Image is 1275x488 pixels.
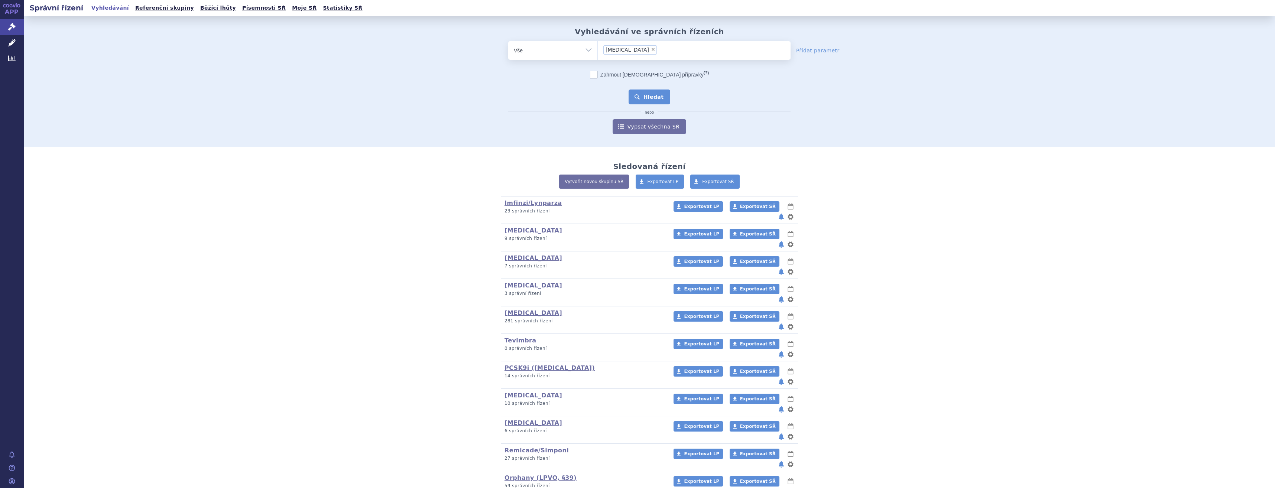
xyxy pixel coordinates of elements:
[505,392,562,399] a: [MEDICAL_DATA]
[648,179,679,184] span: Exportovat LP
[505,235,664,242] p: 9 správních řízení
[730,284,779,294] a: Exportovat SŘ
[740,369,776,374] span: Exportovat SŘ
[674,421,723,432] a: Exportovat LP
[740,231,776,237] span: Exportovat SŘ
[636,175,684,189] a: Exportovat LP
[704,71,709,75] abbr: (?)
[787,267,794,276] button: nastavení
[133,3,196,13] a: Referenční skupiny
[505,400,664,407] p: 10 správních řízení
[787,240,794,249] button: nastavení
[787,449,794,458] button: lhůty
[684,396,719,401] span: Exportovat LP
[787,394,794,403] button: lhůty
[690,175,740,189] a: Exportovat SŘ
[730,476,779,487] a: Exportovat SŘ
[641,110,658,115] i: nebo
[674,284,723,294] a: Exportovat LP
[778,350,785,359] button: notifikace
[787,312,794,321] button: lhůty
[629,90,671,104] button: Hledat
[778,377,785,386] button: notifikace
[787,284,794,293] button: lhůty
[740,396,776,401] span: Exportovat SŘ
[787,460,794,469] button: nastavení
[505,447,569,454] a: Remicade/Simponi
[590,71,709,78] label: Zahrnout [DEMOGRAPHIC_DATA] přípravky
[674,366,723,377] a: Exportovat LP
[290,3,319,13] a: Moje SŘ
[778,432,785,441] button: notifikace
[674,339,723,349] a: Exportovat LP
[505,337,536,344] a: Tevimbra
[740,341,776,347] span: Exportovat SŘ
[684,231,719,237] span: Exportovat LP
[684,286,719,292] span: Exportovat LP
[787,405,794,414] button: nastavení
[505,345,664,352] p: 0 správních řízení
[740,479,776,484] span: Exportovat SŘ
[684,204,719,209] span: Exportovat LP
[778,295,785,304] button: notifikace
[740,286,776,292] span: Exportovat SŘ
[505,373,664,379] p: 14 správních řízení
[684,424,719,429] span: Exportovat LP
[684,259,719,264] span: Exportovat LP
[505,309,562,316] a: [MEDICAL_DATA]
[787,432,794,441] button: nastavení
[730,229,779,239] a: Exportovat SŘ
[787,322,794,331] button: nastavení
[505,282,562,289] a: [MEDICAL_DATA]
[674,201,723,212] a: Exportovat LP
[787,350,794,359] button: nastavení
[505,455,664,462] p: 27 správních řízení
[674,449,723,459] a: Exportovat LP
[684,479,719,484] span: Exportovat LP
[778,212,785,221] button: notifikace
[674,311,723,322] a: Exportovat LP
[787,339,794,348] button: lhůty
[559,175,629,189] a: Vytvořit novou skupinu SŘ
[505,428,664,434] p: 6 správních řízení
[606,47,649,52] span: [MEDICAL_DATA]
[505,290,664,297] p: 3 správní řízení
[674,476,723,487] a: Exportovat LP
[787,295,794,304] button: nastavení
[740,424,776,429] span: Exportovat SŘ
[505,318,664,324] p: 281 správních řízení
[24,3,89,13] h2: Správní řízení
[505,208,664,214] p: 23 správních řízení
[613,162,685,171] h2: Sledovaná řízení
[702,179,734,184] span: Exportovat SŘ
[796,47,840,54] a: Přidat parametr
[89,3,131,13] a: Vyhledávání
[740,204,776,209] span: Exportovat SŘ
[613,119,686,134] a: Vypsat všechna SŘ
[684,341,719,347] span: Exportovat LP
[778,240,785,249] button: notifikace
[505,254,562,261] a: [MEDICAL_DATA]
[730,394,779,404] a: Exportovat SŘ
[730,311,779,322] a: Exportovat SŘ
[740,259,776,264] span: Exportovat SŘ
[505,474,577,481] a: Orphany (LPVO, §39)
[505,227,562,234] a: [MEDICAL_DATA]
[240,3,288,13] a: Písemnosti SŘ
[730,366,779,377] a: Exportovat SŘ
[505,364,595,371] a: PCSK9i ([MEDICAL_DATA])
[778,267,785,276] button: notifikace
[730,339,779,349] a: Exportovat SŘ
[787,257,794,266] button: lhůty
[740,314,776,319] span: Exportovat SŘ
[505,419,562,426] a: [MEDICAL_DATA]
[684,314,719,319] span: Exportovat LP
[730,421,779,432] a: Exportovat SŘ
[787,212,794,221] button: nastavení
[321,3,364,13] a: Statistiky SŘ
[740,451,776,456] span: Exportovat SŘ
[787,377,794,386] button: nastavení
[674,394,723,404] a: Exportovat LP
[575,27,724,36] h2: Vyhledávání ve správních řízeních
[684,451,719,456] span: Exportovat LP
